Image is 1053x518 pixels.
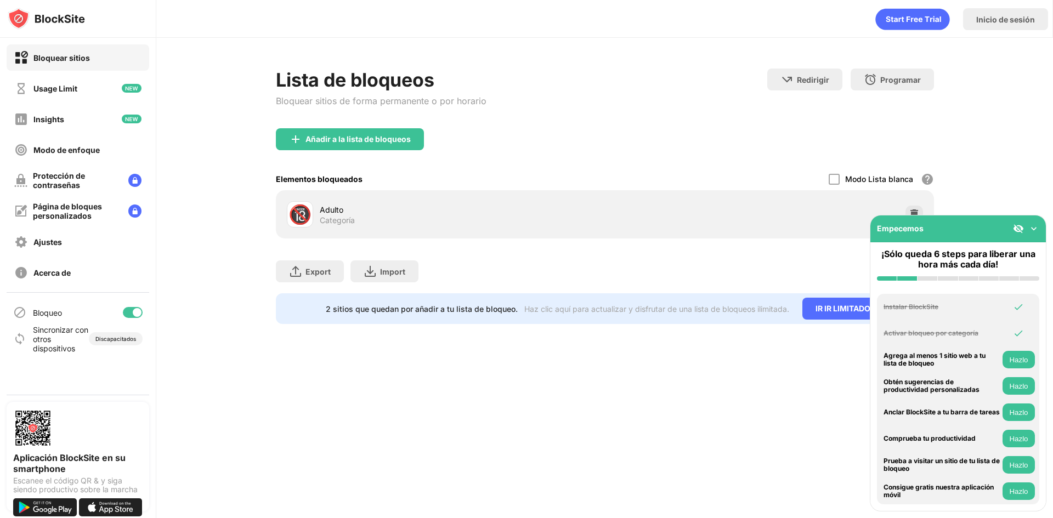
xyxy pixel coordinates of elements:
[884,435,1000,442] div: Comprueba tu productividad
[33,308,62,317] div: Bloqueo
[14,143,28,157] img: focus-off.svg
[14,174,27,187] img: password-protection-off.svg
[13,498,77,516] img: get-it-on-google-play.svg
[326,304,518,314] div: 2 sitios que quedan por añadir a tu lista de bloqueo.
[13,306,26,319] img: blocking-icon.svg
[1003,403,1035,421] button: Hazlo
[95,335,136,342] div: Discapacitados
[880,75,921,84] div: Programar
[797,75,829,84] div: Redirigir
[276,95,486,106] div: Bloquear sitios de forma permanente o por horario
[33,202,120,220] div: Página de bloques personalizados
[33,237,62,247] div: Ajustes
[802,298,884,320] div: IR IR LIMITADO
[8,8,85,30] img: logo-blocksite.svg
[13,452,143,474] div: Aplicación BlockSite en su smartphone
[1013,328,1024,339] img: omni-check.svg
[13,476,143,494] div: Escanee el código QR & y siga siendo productivo sobre la marcha
[305,267,331,276] div: Export
[845,174,913,184] div: Modo Lista blanca
[884,303,1000,311] div: Instalar BlockSite
[1003,351,1035,368] button: Hazlo
[33,145,100,155] div: Modo de enfoque
[884,378,1000,394] div: Obtén sugerencias de productividad personalizadas
[1003,430,1035,447] button: Hazlo
[33,53,90,62] div: Bloquear sitios
[33,268,71,277] div: Acerca de
[524,304,789,314] div: Haz clic aquí para actualizar y disfrutar de una lista de bloqueos ilimitada.
[14,82,28,95] img: time-usage-off.svg
[276,69,486,91] div: Lista de bloqueos
[884,483,1000,499] div: Consigue gratis nuestra aplicación móvil
[1003,377,1035,395] button: Hazlo
[33,171,120,190] div: Protección de contraseñas
[33,115,64,124] div: Insights
[875,8,950,30] div: animation
[1013,223,1024,234] img: eye-not-visible.svg
[276,174,363,184] div: Elementos bloqueados
[33,325,89,353] div: Sincronizar con otros dispositivos
[976,15,1035,24] div: Inicio de sesión
[14,112,28,126] img: insights-off.svg
[14,235,28,249] img: settings-off.svg
[1013,301,1024,312] img: omni-check.svg
[13,408,53,448] img: options-page-qr-code.png
[13,332,26,345] img: sync-icon.svg
[122,84,141,93] img: new-icon.svg
[14,204,27,218] img: customize-block-page-off.svg
[320,204,605,215] div: Adulto
[33,84,77,93] div: Usage Limit
[884,457,1000,473] div: Prueba a visitar un sitio de tu lista de bloqueo
[1003,482,1035,500] button: Hazlo
[320,215,355,225] div: Categoría
[122,115,141,123] img: new-icon.svg
[128,174,141,187] img: lock-menu.svg
[128,204,141,218] img: lock-menu.svg
[884,352,1000,368] div: Agrega al menos 1 sitio web a tu lista de bloqueo
[14,51,28,65] img: block-on.svg
[884,408,1000,416] div: Anclar BlockSite a tu barra de tareas
[1028,223,1039,234] img: omni-setup-toggle.svg
[14,266,28,280] img: about-off.svg
[1003,456,1035,474] button: Hazlo
[380,267,405,276] div: Import
[79,498,143,516] img: download-on-the-app-store.svg
[305,135,411,144] div: Añadir a la lista de bloqueos
[288,203,312,226] div: 🔞
[884,329,1000,337] div: Activar bloqueo por categoría
[877,249,1039,270] div: ¡Sólo queda 6 steps para liberar una hora más cada día!
[877,224,924,233] div: Empecemos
